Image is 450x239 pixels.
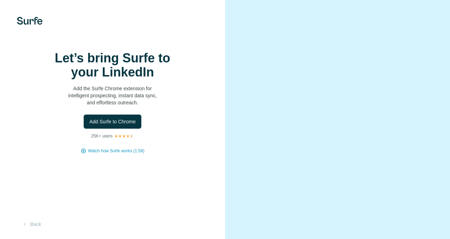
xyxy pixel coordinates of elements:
img: Surfe's logo [17,17,43,25]
p: Add the Surfe Chrome extension for intelligent prospecting, instant data sync, and effortless out... [42,85,183,106]
button: Add Surfe to Chrome [84,115,141,129]
button: Back [17,218,46,231]
p: 25K+ users [91,133,112,139]
button: Watch how Surfe works (1:58) [88,148,144,154]
h1: Let’s bring Surfe to your LinkedIn [42,51,183,79]
img: Rating Stars [114,134,134,138]
span: Add Surfe to Chrome [89,118,136,125]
